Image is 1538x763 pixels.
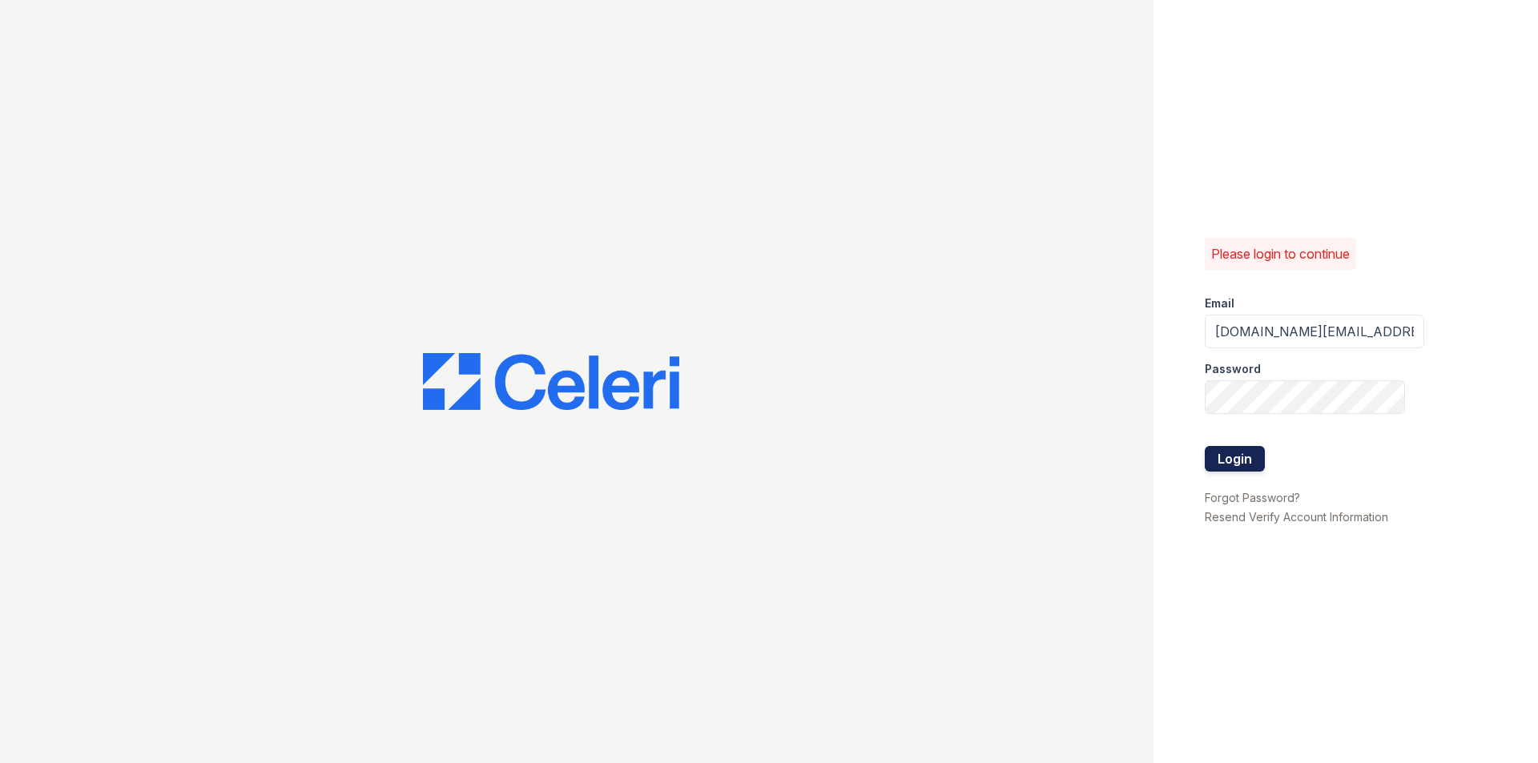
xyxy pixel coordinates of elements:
a: Forgot Password? [1205,491,1300,504]
label: Password [1205,361,1261,377]
label: Email [1205,295,1234,311]
img: CE_Logo_Blue-a8612792a0a2168367f1c8372b55b34899dd931a85d93a1a3d3e32e68fde9ad4.png [423,353,679,411]
a: Resend Verify Account Information [1205,510,1388,524]
button: Login [1205,446,1265,472]
p: Please login to continue [1211,244,1350,263]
